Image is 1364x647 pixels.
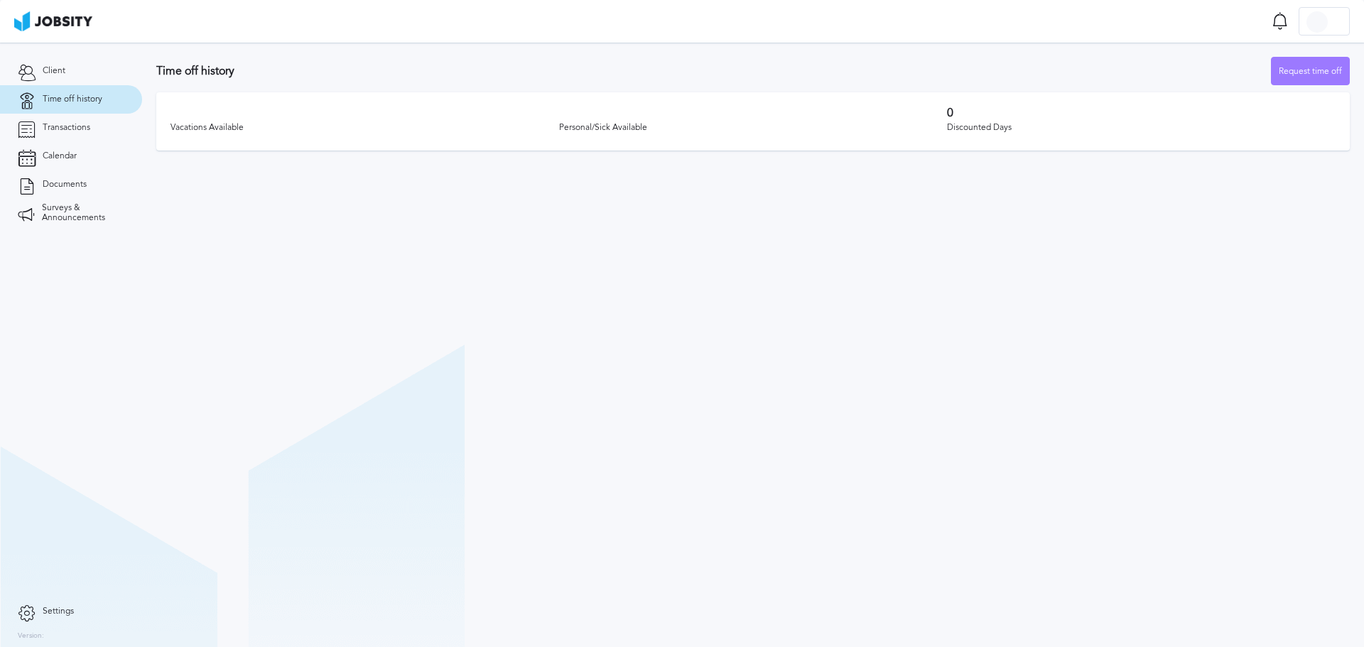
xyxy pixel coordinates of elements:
label: Version: [18,632,44,641]
span: Transactions [43,123,90,133]
span: Surveys & Announcements [42,203,124,223]
span: Settings [43,607,74,616]
h3: 0 [947,107,1336,119]
div: Vacations Available [170,123,559,133]
div: Discounted Days [947,123,1336,133]
button: Request time off [1271,57,1350,85]
span: Calendar [43,151,77,161]
img: ab4bad089aa723f57921c736e9817d99.png [14,11,92,31]
span: Client [43,66,65,76]
span: Documents [43,180,87,190]
div: Request time off [1272,58,1349,86]
h3: Time off history [156,65,1271,77]
span: Time off history [43,94,102,104]
div: Personal/Sick Available [559,123,948,133]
